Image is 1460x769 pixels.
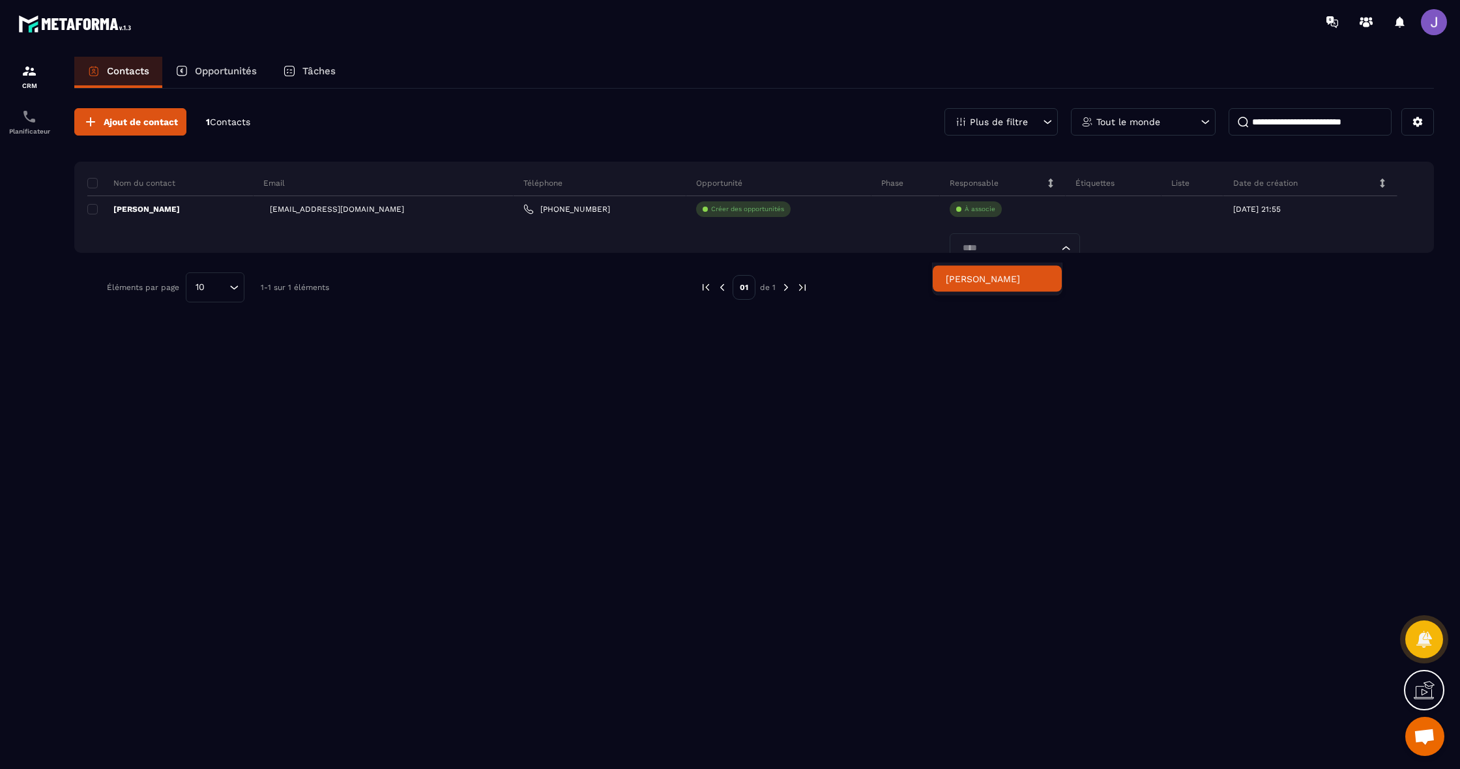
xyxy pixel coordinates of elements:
p: Contacts [107,65,149,77]
img: prev [716,282,728,293]
span: Ajout de contact [104,115,178,128]
p: 01 [733,275,755,300]
p: Opportunités [195,65,257,77]
a: [PHONE_NUMBER] [523,204,610,214]
div: Search for option [950,233,1080,263]
a: schedulerschedulerPlanificateur [3,99,55,145]
p: Date de création [1233,178,1298,188]
p: Phase [881,178,903,188]
p: Créer des opportunités [711,205,784,214]
a: Contacts [74,57,162,88]
p: Joey sautron [946,272,1049,285]
p: [DATE] 21:55 [1233,205,1281,214]
p: Planificateur [3,128,55,135]
div: Ouvrir le chat [1405,717,1444,756]
a: Opportunités [162,57,270,88]
p: Tâches [302,65,336,77]
img: next [780,282,792,293]
p: de 1 [760,282,776,293]
img: prev [700,282,712,293]
p: Email [263,178,285,188]
p: CRM [3,82,55,89]
img: next [796,282,808,293]
p: À associe [965,205,995,214]
input: Search for option [209,280,226,295]
p: Nom du contact [87,178,175,188]
p: 1-1 sur 1 éléments [261,283,329,292]
img: formation [22,63,37,79]
p: Étiquettes [1075,178,1115,188]
p: [PERSON_NAME] [87,204,180,214]
p: Liste [1171,178,1190,188]
p: Éléments par page [107,283,179,292]
img: scheduler [22,109,37,124]
span: Contacts [210,117,250,127]
p: Responsable [950,178,999,188]
p: Téléphone [523,178,562,188]
p: Plus de filtre [970,117,1028,126]
p: Opportunité [696,178,742,188]
p: 1 [206,116,250,128]
div: Search for option [186,272,244,302]
button: Ajout de contact [74,108,186,136]
input: Search for option [958,241,1058,255]
p: Tout le monde [1096,117,1160,126]
span: 10 [191,280,209,295]
img: logo [18,12,136,36]
a: formationformationCRM [3,53,55,99]
a: Tâches [270,57,349,88]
